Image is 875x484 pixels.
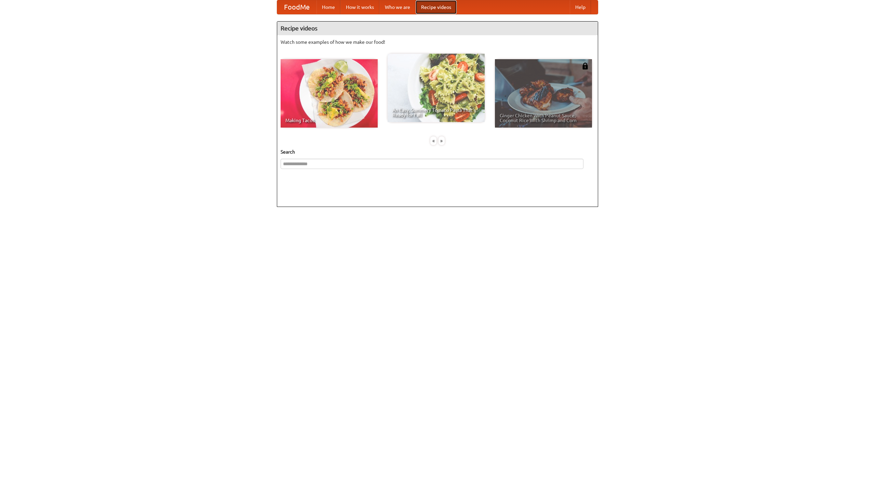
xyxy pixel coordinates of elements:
h5: Search [281,148,594,155]
a: Who we are [379,0,416,14]
p: Watch some examples of how we make our food! [281,39,594,45]
span: An Easy, Summery Tomato Pasta That's Ready for Fall [392,108,480,117]
img: 483408.png [582,63,589,69]
a: An Easy, Summery Tomato Pasta That's Ready for Fall [388,54,485,122]
span: Making Tacos [285,118,373,123]
a: Home [317,0,340,14]
h4: Recipe videos [277,22,598,35]
a: FoodMe [277,0,317,14]
a: Help [570,0,591,14]
a: Making Tacos [281,59,378,128]
a: How it works [340,0,379,14]
a: Recipe videos [416,0,457,14]
div: » [439,136,445,145]
div: « [430,136,436,145]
